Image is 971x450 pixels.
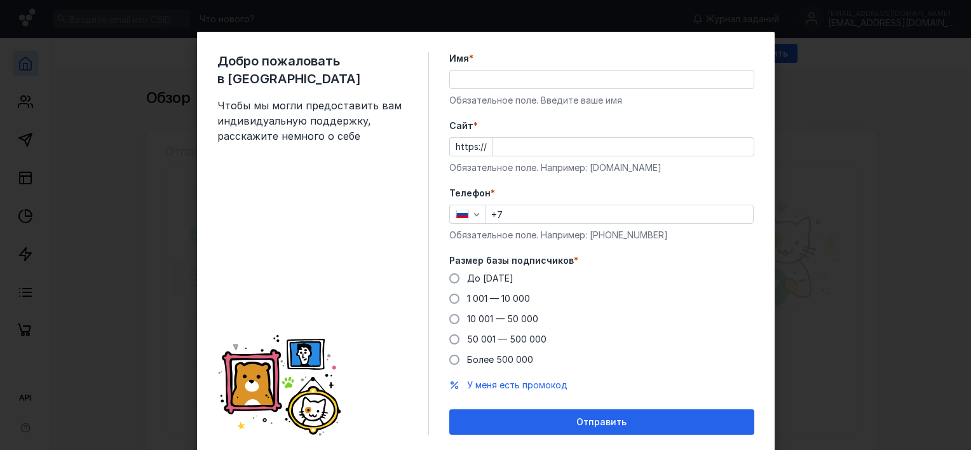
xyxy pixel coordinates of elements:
[449,119,473,132] span: Cайт
[217,52,408,88] span: Добро пожаловать в [GEOGRAPHIC_DATA]
[449,52,469,65] span: Имя
[217,98,408,144] span: Чтобы мы могли предоставить вам индивидуальную поддержку, расскажите немного о себе
[467,313,538,324] span: 10 001 — 50 000
[449,254,574,267] span: Размер базы подписчиков
[467,379,567,390] span: У меня есть промокод
[449,229,754,242] div: Обязательное поле. Например: [PHONE_NUMBER]
[449,409,754,435] button: Отправить
[467,293,530,304] span: 1 001 — 10 000
[467,334,547,344] span: 50 001 — 500 000
[449,187,491,200] span: Телефон
[576,417,627,428] span: Отправить
[467,273,513,283] span: До [DATE]
[449,94,754,107] div: Обязательное поле. Введите ваше имя
[467,379,567,392] button: У меня есть промокод
[467,354,533,365] span: Более 500 000
[449,161,754,174] div: Обязательное поле. Например: [DOMAIN_NAME]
